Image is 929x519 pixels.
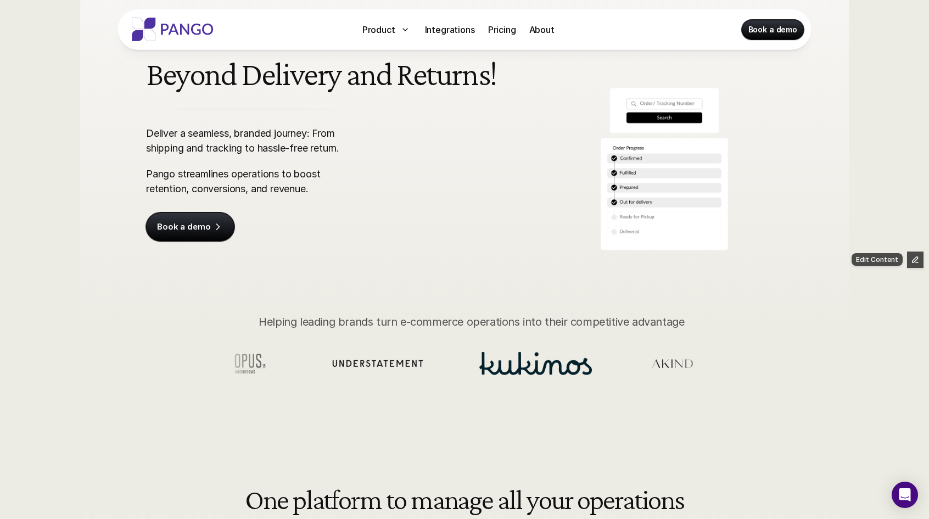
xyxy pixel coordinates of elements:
a: Integrations [421,21,479,38]
a: Pricing [484,21,521,38]
a: Book a demo [742,20,804,40]
button: Edit Framer Content [907,252,924,268]
p: Pricing [488,23,516,36]
p: Deliver a seamless, branded journey: From shipping and tracking to hassle-free return. [146,126,359,155]
p: Book a demo [748,24,797,35]
img: A branded tracking portal for e-commerce companies, search order ID to track the entire product j... [531,2,783,256]
button: Next [755,121,772,138]
button: Previous [542,121,559,138]
p: Product [362,23,395,36]
a: Book a demo [146,213,234,241]
h2: One platform to manage all your operations [245,485,684,514]
p: Pango streamlines operations to boost retention, conversions, and revenue. [146,166,359,196]
img: Next Arrow [755,121,772,138]
a: About [525,21,559,38]
img: Back Arrow [542,121,559,138]
span: Edit Framer Content [852,253,903,266]
p: Book a demo [157,221,210,232]
div: Open Intercom Messenger [892,482,918,508]
p: Integrations [425,23,475,36]
h1: Beyond Delivery and Returns! [146,56,501,92]
p: About [529,23,555,36]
